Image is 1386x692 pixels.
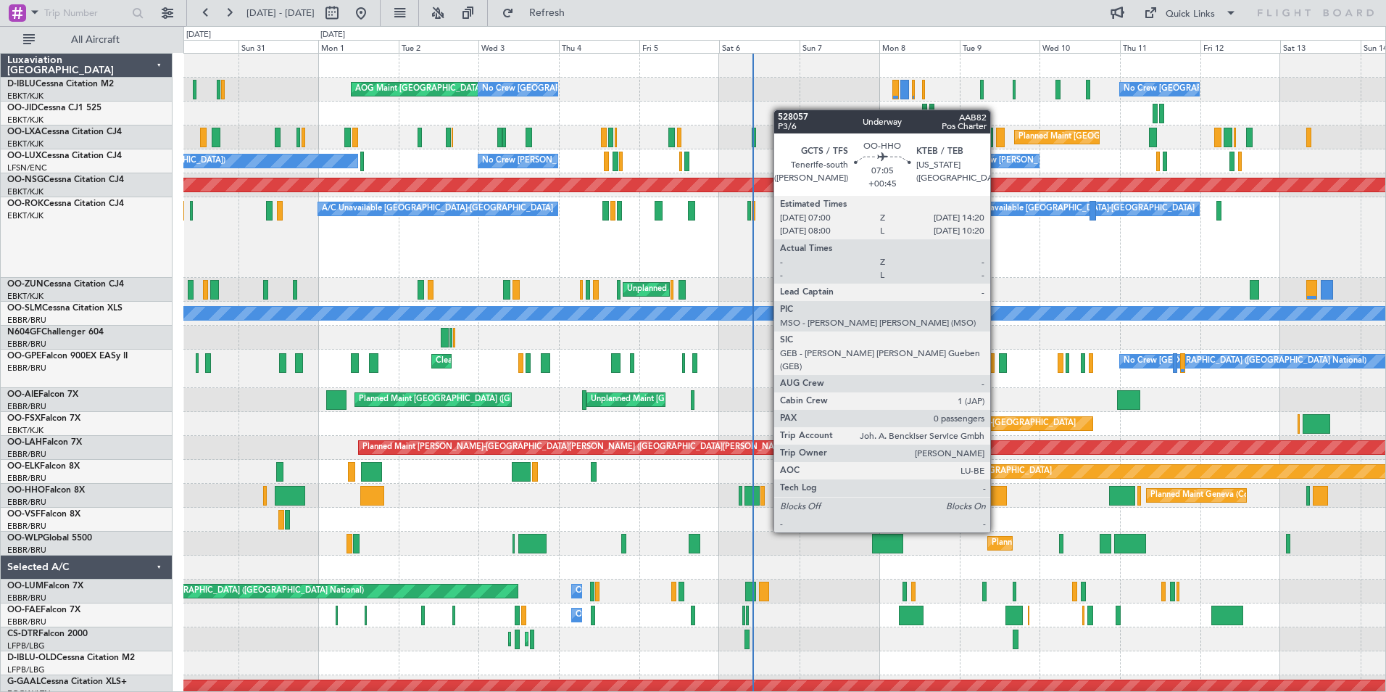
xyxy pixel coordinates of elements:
div: Planned Maint [GEOGRAPHIC_DATA] ([GEOGRAPHIC_DATA] National) [1018,126,1281,148]
div: Wed 3 [478,40,559,53]
span: OO-LXA [7,128,41,136]
div: No Crew [GEOGRAPHIC_DATA] ([GEOGRAPHIC_DATA] National) [482,78,725,100]
div: Tue 2 [399,40,479,53]
div: A/C Unavailable [GEOGRAPHIC_DATA]-[GEOGRAPHIC_DATA] [322,198,553,220]
div: [DATE] [186,29,211,41]
div: Planned Maint [PERSON_NAME]-[GEOGRAPHIC_DATA][PERSON_NAME] ([GEOGRAPHIC_DATA][PERSON_NAME]) [362,437,791,458]
a: EBKT/KJK [7,139,43,149]
div: Planned Maint [GEOGRAPHIC_DATA] ([GEOGRAPHIC_DATA]) [359,389,587,411]
a: LFSN/ENC [7,162,47,173]
a: OO-SLMCessna Citation XLS [7,304,123,313]
button: All Aircraft [16,28,157,52]
div: No Crew [GEOGRAPHIC_DATA] ([GEOGRAPHIC_DATA] National) [1124,78,1366,100]
a: OO-GPEFalcon 900EX EASy II [7,352,128,361]
div: Planned Maint Milan (Linate) [992,532,1096,554]
a: OO-LAHFalcon 7X [7,438,82,447]
a: OO-LUMFalcon 7X [7,582,83,590]
div: Planned Maint [GEOGRAPHIC_DATA] ([GEOGRAPHIC_DATA] National) [910,350,1172,372]
div: Thu 4 [559,40,639,53]
span: OO-AIE [7,390,38,399]
a: OO-AIEFalcon 7X [7,390,78,399]
a: OO-WLPGlobal 5500 [7,534,92,543]
a: CS-DTRFalcon 2000 [7,630,88,638]
span: G-GAAL [7,677,41,686]
a: EBBR/BRU [7,339,46,350]
div: Planned Maint Geneva (Cointrin) [1150,485,1270,506]
div: No Crew [PERSON_NAME] ([PERSON_NAME]) [963,150,1137,172]
span: OO-WLP [7,534,43,543]
span: OO-JID [7,104,38,112]
span: CS-DTR [7,630,38,638]
a: EBKT/KJK [7,291,43,302]
a: D-IBLU-OLDCessna Citation M2 [7,654,135,662]
div: A/C Unavailable [GEOGRAPHIC_DATA]-[GEOGRAPHIC_DATA] [963,198,1195,220]
span: [DATE] - [DATE] [246,7,315,20]
a: OO-NSGCessna Citation CJ4 [7,176,124,184]
span: OO-LAH [7,438,42,447]
a: OO-JIDCessna CJ1 525 [7,104,101,112]
a: N604GFChallenger 604 [7,328,104,337]
a: EBBR/BRU [7,315,46,326]
a: OO-LXACessna Citation CJ4 [7,128,122,136]
a: LFPB/LBG [7,640,45,651]
div: Sat 30 [158,40,238,53]
a: EBBR/BRU [7,545,46,556]
div: Planned Maint Kortrijk-[GEOGRAPHIC_DATA] [907,413,1076,434]
a: OO-ROKCessna Citation CJ4 [7,199,124,208]
div: Thu 11 [1120,40,1200,53]
span: OO-VSF [7,510,41,519]
div: Mon 8 [879,40,960,53]
a: EBBR/BRU [7,473,46,484]
span: All Aircraft [38,35,153,45]
a: EBBR/BRU [7,617,46,627]
span: OO-ROK [7,199,43,208]
div: Planned Maint Kortrijk-[GEOGRAPHIC_DATA] [883,461,1052,482]
div: AOG Maint [GEOGRAPHIC_DATA] ([GEOGRAPHIC_DATA] National) [355,78,607,100]
a: D-IBLUCessna Citation M2 [7,80,114,88]
div: No Crew [PERSON_NAME] ([PERSON_NAME]) [482,150,656,172]
a: LFPB/LBG [7,664,45,675]
span: OO-ZUN [7,280,43,289]
div: Sun 31 [238,40,319,53]
div: Quick Links [1166,7,1215,22]
a: OO-HHOFalcon 8X [7,486,85,495]
a: EBKT/KJK [7,425,43,436]
div: Owner Melsbroek Air Base [576,604,674,626]
a: G-GAALCessna Citation XLS+ [7,677,127,686]
span: Refresh [517,8,578,18]
div: Fri 5 [639,40,720,53]
div: Sat 6 [719,40,800,53]
span: OO-FAE [7,606,41,614]
a: OO-FSXFalcon 7X [7,414,80,423]
span: OO-GPE [7,352,41,361]
a: EBKT/KJK [7,91,43,102]
input: Trip Number [44,2,128,24]
a: EBKT/KJK [7,210,43,221]
div: Sat 13 [1280,40,1361,53]
div: Wed 10 [1039,40,1120,53]
span: OO-SLM [7,304,42,313]
div: Mon 1 [318,40,399,53]
span: D-IBLU-OLD [7,654,57,662]
button: Refresh [495,1,582,25]
div: Fri 12 [1200,40,1281,53]
a: OO-FAEFalcon 7X [7,606,80,614]
a: EBKT/KJK [7,115,43,125]
a: OO-VSFFalcon 8X [7,510,80,519]
a: OO-LUXCessna Citation CJ4 [7,152,122,160]
a: EBBR/BRU [7,521,46,532]
a: EBBR/BRU [7,449,46,460]
div: Unplanned Maint [GEOGRAPHIC_DATA] ([GEOGRAPHIC_DATA]) [627,279,866,300]
div: Unplanned Maint [GEOGRAPHIC_DATA] ([GEOGRAPHIC_DATA] National) [591,389,863,411]
div: Planned Maint [GEOGRAPHIC_DATA] ([GEOGRAPHIC_DATA] National) [101,580,364,602]
span: OO-ELK [7,462,40,471]
div: Sun 7 [800,40,880,53]
div: Cleaning [GEOGRAPHIC_DATA] ([GEOGRAPHIC_DATA] National) [436,350,678,372]
div: Owner Melsbroek Air Base [576,580,674,602]
a: EBKT/KJK [7,186,43,197]
div: [DATE] [320,29,345,41]
div: No Crew [GEOGRAPHIC_DATA] ([GEOGRAPHIC_DATA] National) [1124,350,1366,372]
span: D-IBLU [7,80,36,88]
a: EBBR/BRU [7,363,46,374]
span: N604GF [7,328,41,337]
